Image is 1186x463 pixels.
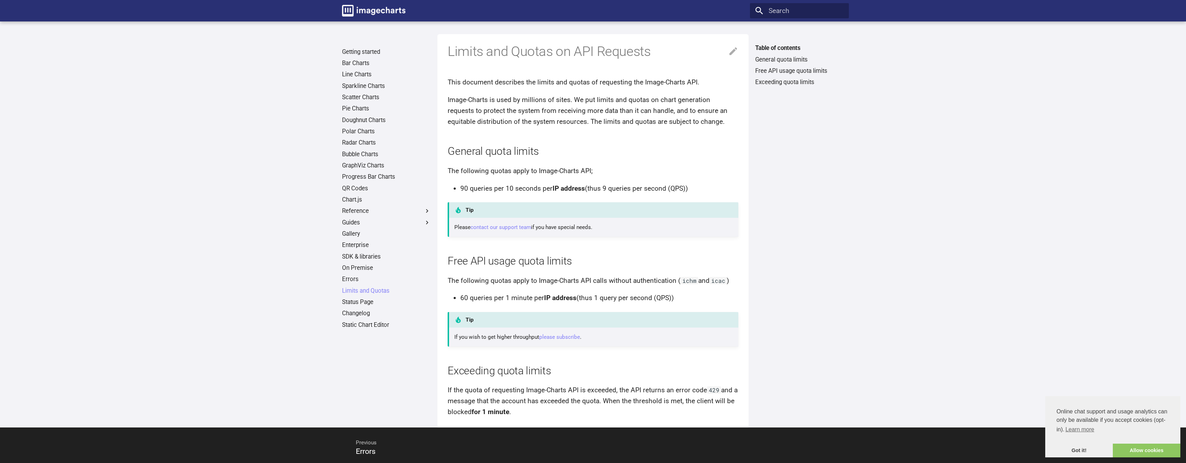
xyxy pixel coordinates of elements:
label: Guides [342,219,431,227]
a: Limits and Quotas [342,287,431,295]
a: Progress Bar Charts [342,173,431,181]
strong: IP address [553,184,585,192]
p: The following quotas apply to Image-Charts API calls without authentication ( and ) [448,275,738,286]
a: Errors [342,275,431,283]
a: Exceeding quota limits [755,78,844,86]
a: Gallery [342,230,431,238]
code: icac [709,277,727,284]
a: SDK & libraries [342,253,431,261]
a: GraphViz Charts [342,162,431,170]
p: The following quotas apply to Image-Charts API; [448,166,738,177]
code: ichm [681,277,698,284]
strong: for 1 minute [472,408,509,416]
input: Search [750,3,849,18]
a: Free API usage quota limits [755,67,844,75]
a: Getting started [342,48,431,56]
h1: Limits and Quotas on API Requests [448,43,738,60]
a: allow cookies [1113,444,1180,458]
a: learn more about cookies [1064,424,1095,435]
img: logo [342,5,405,17]
a: Radar Charts [342,139,431,147]
a: Status Page [342,298,431,306]
a: Bubble Charts [342,151,431,158]
label: Reference [342,207,431,215]
a: Polar Charts [342,128,431,135]
a: QR Codes [342,185,431,192]
a: Image-Charts documentation [339,2,409,20]
span: Online chat support and usage analytics can only be available if you accept cookies (opt-in). [1056,407,1169,435]
p: Tip [447,202,738,218]
a: Chart.js [342,196,431,204]
a: Doughnut Charts [342,116,431,124]
a: Scatter Charts [342,94,431,101]
a: Static Chart Editor [342,321,431,329]
a: please subscribe [539,334,580,340]
a: On Premise [342,264,431,272]
code: 429 [707,386,721,394]
p: If the quota of requesting Image-Charts API is exceeded, the API returns an error code and a mess... [448,385,738,417]
a: dismiss cookie message [1045,444,1113,458]
a: Pie Charts [342,105,431,113]
p: Tip [447,312,738,328]
nav: Table of contents [750,44,849,86]
div: cookieconsent [1045,396,1180,457]
p: This document describes the limits and quotas of requesting the Image-Charts API. [448,77,738,88]
p: Please if you have special needs. [454,223,733,232]
a: Sparkline Charts [342,82,431,90]
li: 90 queries per 10 seconds per (thus 9 queries per second (QPS)) [460,183,738,194]
h2: Free API usage quota limits [448,254,738,268]
a: General quota limits [755,56,844,64]
label: Table of contents [750,44,849,52]
a: Enterprise [342,241,431,249]
span: Previous [347,433,583,453]
li: 60 queries per 1 minute per (thus 1 query per second (QPS)) [460,293,738,304]
h2: Exceeding quota limits [448,363,738,378]
strong: IP address [544,294,576,302]
span: Errors [356,447,376,456]
a: contact our support team [471,224,531,230]
p: If you wish to get higher throughput . [454,333,733,342]
h2: General quota limits [448,144,738,159]
a: Line Charts [342,71,431,78]
a: Changelog [342,310,431,317]
a: Bar Charts [342,59,431,67]
p: Image-Charts is used by millions of sites. We put limits and quotas on chart generation requests ... [448,95,738,127]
